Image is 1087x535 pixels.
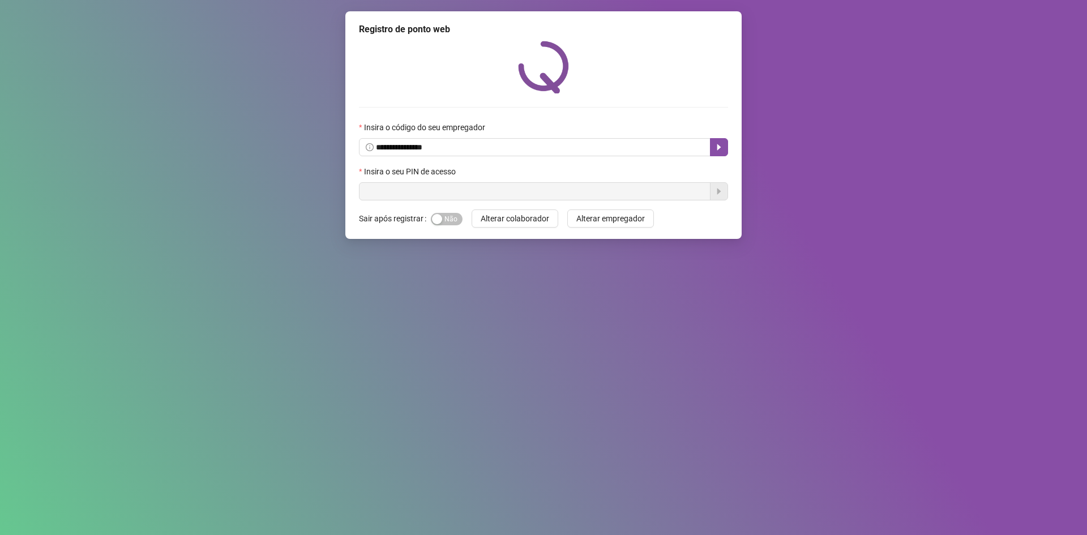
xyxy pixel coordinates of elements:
[714,143,724,152] span: caret-right
[359,209,431,228] label: Sair após registrar
[472,209,558,228] button: Alterar colaborador
[567,209,654,228] button: Alterar empregador
[481,212,549,225] span: Alterar colaborador
[366,143,374,151] span: info-circle
[576,212,645,225] span: Alterar empregador
[359,121,493,134] label: Insira o código do seu empregador
[518,41,569,93] img: QRPoint
[359,23,728,36] div: Registro de ponto web
[359,165,463,178] label: Insira o seu PIN de acesso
